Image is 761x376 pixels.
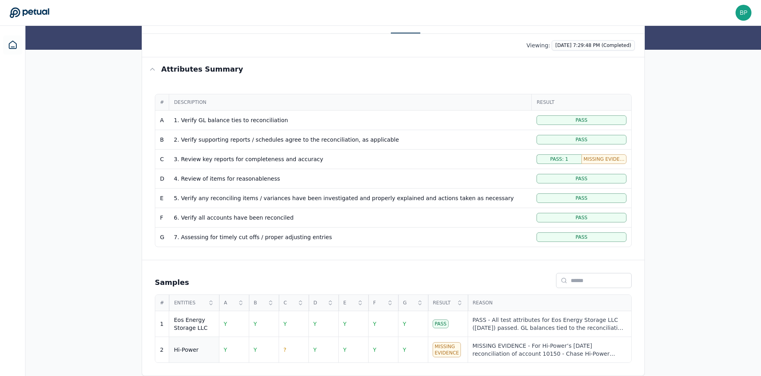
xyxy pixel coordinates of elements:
div: 2. Verify supporting reports / schedules agree to the reconciliation, as applicable [174,136,527,144]
span: B [254,300,265,306]
span: Description [174,99,527,105]
div: 6. Verify all accounts have been reconciled [174,214,527,222]
span: Pass [576,195,587,201]
span: E [343,300,355,306]
span: Pass [576,234,587,240]
a: Dashboard [3,35,22,55]
td: D [155,169,169,189]
span: Y [283,321,287,327]
div: Pass [433,320,449,328]
td: B [155,130,169,150]
span: A [224,300,235,306]
span: Pass [576,214,587,221]
td: A [155,111,169,130]
span: # [160,99,164,105]
span: ? [283,347,286,353]
a: Go to Dashboard [10,7,49,18]
span: Y [254,347,257,353]
span: Y [224,321,227,327]
span: F [373,300,384,306]
td: 1 [155,311,169,337]
div: PASS - All test attributes for Eos Energy Storage LLC ([DATE]) passed. GL balances tied to the re... [472,316,626,332]
div: Eos Energy Storage LLC [174,316,214,332]
span: # [160,300,164,306]
div: 4. Review of items for reasonableness [174,175,527,183]
span: Y [403,347,406,353]
span: Y [313,321,317,327]
h3: Attributes summary [161,64,243,75]
span: Pass [576,136,587,143]
span: D [314,300,325,306]
span: Reason [473,300,627,306]
div: MISSING EVIDENCE - For Hi-Power’s [DATE] reconciliation of account 10150 - Chase Hi-Power 0580, t... [472,342,626,358]
div: 1. Verify GL balance ties to reconciliation [174,116,527,124]
h2: Samples [155,277,189,288]
span: C [284,300,295,306]
p: Viewing: [527,41,550,49]
span: Y [224,347,227,353]
img: bphillis@eose.com [736,5,751,21]
button: Attributes summary [142,57,644,81]
span: Missing Evidence: 1 [583,156,624,162]
td: F [155,208,169,228]
div: 3. Review key reports for completeness and accuracy [174,155,527,163]
span: Pass: 1 [550,156,568,162]
span: Pass [576,175,587,182]
div: 7. Assessing for timely cut offs / proper adjusting entries [174,233,527,241]
span: Result [537,99,626,105]
span: G [403,300,414,306]
div: Hi-Power [174,346,199,354]
span: Y [403,321,406,327]
span: Result [433,300,454,306]
span: Pass [576,117,587,123]
button: [DATE] 7:29:48 PM (Completed) [552,40,635,51]
span: Y [343,321,347,327]
span: Y [373,347,377,353]
span: Y [254,321,257,327]
td: E [155,189,169,208]
td: 2 [155,337,169,363]
span: Y [373,321,377,327]
span: Y [343,347,347,353]
span: Y [313,347,317,353]
span: Entities [174,300,205,306]
td: G [155,228,169,247]
td: C [155,150,169,169]
div: 5. Verify any reconciling items / variances have been investigated and properly explained and act... [174,194,527,202]
div: Missing Evidence [433,342,461,357]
